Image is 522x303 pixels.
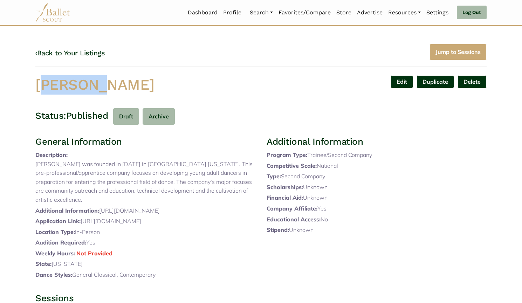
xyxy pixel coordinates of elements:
[354,5,385,20] a: Advertise
[35,206,255,215] p: [URL][DOMAIN_NAME]
[267,226,289,233] span: Stipend:
[267,215,487,224] p: No
[35,260,255,269] p: [US_STATE]
[267,183,487,192] p: Unknown
[35,271,72,278] span: Dance Styles:
[267,226,487,235] p: Unknown
[417,75,454,88] a: Duplicate
[334,5,354,20] a: Store
[35,228,75,235] span: Location Type:
[267,204,487,213] p: Yes
[220,5,244,20] a: Profile
[267,193,487,202] p: Unknown
[185,5,220,20] a: Dashboard
[35,239,86,246] span: Audition Required:
[35,136,255,148] h3: General Information
[457,6,487,20] a: Log Out
[35,250,75,257] span: Weekly Hours:
[35,49,105,57] a: ‹Back to Your Listings
[267,216,321,223] span: Educational Access:
[391,75,413,88] a: Edit
[35,75,255,95] h1: [PERSON_NAME]
[267,173,281,180] span: Type:
[267,194,303,201] span: Financial Aid:
[35,217,255,226] p: [URL][DOMAIN_NAME]
[35,218,81,225] span: Application Link:
[35,207,99,214] span: Additional Information:
[267,151,307,158] span: Program Type:
[113,108,139,125] button: Draft
[276,5,334,20] a: Favorites/Compare
[35,110,66,122] h3: Status:
[267,205,317,212] span: Company Affiliate:
[267,172,487,181] p: Second Company
[247,5,276,20] a: Search
[35,260,51,267] span: State:
[267,162,317,169] span: Competitive Scale:
[35,238,255,247] p: Yes
[35,228,255,237] p: In-Person
[35,48,37,57] code: ‹
[35,160,255,205] p: [PERSON_NAME] was founded in [DATE] in [GEOGRAPHIC_DATA] [US_STATE]. This pre-professional/appren...
[143,108,175,125] button: Archive
[424,5,451,20] a: Settings
[458,75,487,88] button: Delete
[76,250,112,257] span: Not Provided
[430,44,487,60] a: Jump to Sessions
[35,151,68,158] span: Description:
[66,110,108,122] h3: Published
[267,136,487,148] h3: Additional Information
[385,5,424,20] a: Resources
[35,270,255,280] p: General Classical, Contemporary
[267,151,487,160] p: Trainee/Second Company
[267,161,487,171] p: National
[267,184,303,191] span: Scholarships:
